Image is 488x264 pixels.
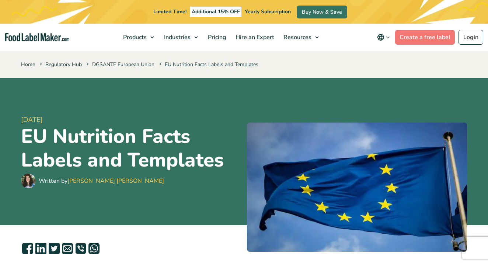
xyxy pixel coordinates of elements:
span: Pricing [206,33,227,41]
a: [PERSON_NAME] [PERSON_NAME] [67,177,164,185]
a: Login [459,30,483,45]
span: Hire an Expert [233,33,275,41]
a: Hire an Expert [231,24,277,51]
h1: EU Nutrition Facts Labels and Templates [21,125,241,172]
img: Maria Abi Hanna - Food Label Maker [21,174,36,188]
a: Industries [160,24,202,51]
span: Resources [281,33,312,41]
a: Regulatory Hub [45,61,82,68]
a: DGSANTE European Union [92,61,154,68]
span: Additional 15% OFF [190,7,242,17]
span: Yearly Subscription [245,8,291,15]
span: [DATE] [21,115,241,125]
a: Create a free label [395,30,455,45]
a: Buy Now & Save [297,6,347,18]
a: Resources [279,24,323,51]
div: Written by [39,176,164,185]
span: Industries [162,33,191,41]
a: Home [21,61,35,68]
a: Products [119,24,158,51]
a: Pricing [203,24,229,51]
span: EU Nutrition Facts Labels and Templates [158,61,258,68]
span: Products [121,33,147,41]
span: Limited Time! [153,8,187,15]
